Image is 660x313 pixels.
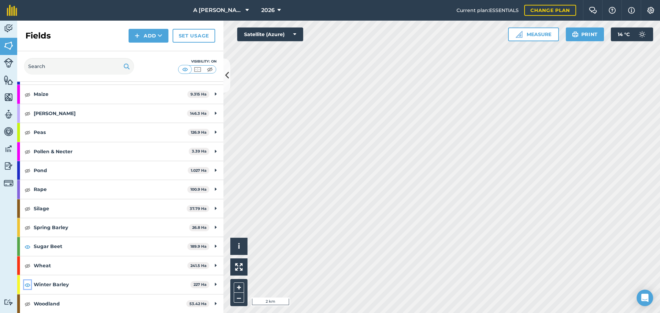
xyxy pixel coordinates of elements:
[618,27,630,41] span: 14 ° C
[566,27,604,41] button: Print
[17,180,223,199] div: Rape100.9 Ha
[193,6,243,14] span: A [PERSON_NAME] & Partners
[4,41,13,51] img: svg+xml;base64,PHN2ZyB4bWxucz0iaHR0cDovL3d3dy53My5vcmcvMjAwMC9zdmciIHdpZHRoPSI1NiIgaGVpZ2h0PSI2MC...
[24,186,31,194] img: svg+xml;base64,PHN2ZyB4bWxucz0iaHR0cDovL3d3dy53My5vcmcvMjAwMC9zdmciIHdpZHRoPSIxOCIgaGVpZ2h0PSIyNC...
[192,225,207,230] strong: 26.8 Ha
[589,7,597,14] img: Two speech bubbles overlapping with the left bubble in the forefront
[190,92,207,97] strong: 9.315 Ha
[17,199,223,218] div: Silage37.79 Ha
[17,104,223,123] div: [PERSON_NAME]146.3 Ha
[572,30,579,38] img: svg+xml;base64,PHN2ZyB4bWxucz0iaHR0cDovL3d3dy53My5vcmcvMjAwMC9zdmciIHdpZHRoPSIxOSIgaGVpZ2h0PSIyNC...
[34,85,187,103] strong: Maize
[178,59,217,64] div: Visibility: On
[189,301,207,306] strong: 53.42 Ha
[190,244,207,249] strong: 189.9 Ha
[17,85,223,103] div: Maize9.315 Ha
[611,27,653,41] button: 14 °C
[24,300,31,308] img: svg+xml;base64,PHN2ZyB4bWxucz0iaHR0cDovL3d3dy53My5vcmcvMjAwMC9zdmciIHdpZHRoPSIxOCIgaGVpZ2h0PSIyNC...
[24,281,31,289] img: svg+xml;base64,PHN2ZyB4bWxucz0iaHR0cDovL3d3dy53My5vcmcvMjAwMC9zdmciIHdpZHRoPSIxOCIgaGVpZ2h0PSIyNC...
[34,199,187,218] strong: Silage
[34,123,188,142] strong: Peas
[4,299,13,305] img: svg+xml;base64,PD94bWwgdmVyc2lvbj0iMS4wIiBlbmNvZGluZz0idXRmLTgiPz4KPCEtLSBHZW5lcmF0b3I6IEFkb2JlIE...
[34,142,189,161] strong: Pollen & Necter
[4,178,13,188] img: svg+xml;base64,PD94bWwgdmVyc2lvbj0iMS4wIiBlbmNvZGluZz0idXRmLTgiPz4KPCEtLSBHZW5lcmF0b3I6IEFkb2JlIE...
[17,294,223,313] div: Woodland53.42 Ha
[123,62,130,70] img: svg+xml;base64,PHN2ZyB4bWxucz0iaHR0cDovL3d3dy53My5vcmcvMjAwMC9zdmciIHdpZHRoPSIxOSIgaGVpZ2h0PSIyNC...
[190,187,207,192] strong: 100.9 Ha
[637,290,653,306] div: Open Intercom Messenger
[181,66,189,73] img: svg+xml;base64,PHN2ZyB4bWxucz0iaHR0cDovL3d3dy53My5vcmcvMjAwMC9zdmciIHdpZHRoPSI1MCIgaGVpZ2h0PSI0MC...
[194,282,207,287] strong: 227 Ha
[17,142,223,161] div: Pollen & Necter3.39 Ha
[456,7,519,14] span: Current plan : ESSENTIALS
[4,92,13,102] img: svg+xml;base64,PHN2ZyB4bWxucz0iaHR0cDovL3d3dy53My5vcmcvMjAwMC9zdmciIHdpZHRoPSI1NiIgaGVpZ2h0PSI2MC...
[17,237,223,256] div: Sugar Beet189.9 Ha
[25,30,51,41] h2: Fields
[628,6,635,14] img: svg+xml;base64,PHN2ZyB4bWxucz0iaHR0cDovL3d3dy53My5vcmcvMjAwMC9zdmciIHdpZHRoPSIxNyIgaGVpZ2h0PSIxNy...
[17,123,223,142] div: Peas126.9 Ha
[524,5,576,16] a: Change plan
[190,206,207,211] strong: 37.79 Ha
[34,294,186,313] strong: Woodland
[24,109,31,118] img: svg+xml;base64,PHN2ZyB4bWxucz0iaHR0cDovL3d3dy53My5vcmcvMjAwMC9zdmciIHdpZHRoPSIxOCIgaGVpZ2h0PSIyNC...
[190,263,207,268] strong: 241.5 Ha
[24,223,31,232] img: svg+xml;base64,PHN2ZyB4bWxucz0iaHR0cDovL3d3dy53My5vcmcvMjAwMC9zdmciIHdpZHRoPSIxOCIgaGVpZ2h0PSIyNC...
[234,282,244,293] button: +
[24,166,31,175] img: svg+xml;base64,PHN2ZyB4bWxucz0iaHR0cDovL3d3dy53My5vcmcvMjAwMC9zdmciIHdpZHRoPSIxOCIgaGVpZ2h0PSIyNC...
[237,27,303,41] button: Satellite (Azure)
[17,256,223,275] div: Wheat241.5 Ha
[34,104,187,123] strong: [PERSON_NAME]
[24,147,31,156] img: svg+xml;base64,PHN2ZyB4bWxucz0iaHR0cDovL3d3dy53My5vcmcvMjAwMC9zdmciIHdpZHRoPSIxOCIgaGVpZ2h0PSIyNC...
[4,75,13,85] img: svg+xml;base64,PHN2ZyB4bWxucz0iaHR0cDovL3d3dy53My5vcmcvMjAwMC9zdmciIHdpZHRoPSI1NiIgaGVpZ2h0PSI2MC...
[608,7,616,14] img: A question mark icon
[4,58,13,68] img: svg+xml;base64,PD94bWwgdmVyc2lvbj0iMS4wIiBlbmNvZGluZz0idXRmLTgiPz4KPCEtLSBHZW5lcmF0b3I6IEFkb2JlIE...
[24,90,31,99] img: svg+xml;base64,PHN2ZyB4bWxucz0iaHR0cDovL3d3dy53My5vcmcvMjAwMC9zdmciIHdpZHRoPSIxOCIgaGVpZ2h0PSIyNC...
[7,5,17,16] img: fieldmargin Logo
[24,261,31,270] img: svg+xml;base64,PHN2ZyB4bWxucz0iaHR0cDovL3d3dy53My5vcmcvMjAwMC9zdmciIHdpZHRoPSIxOCIgaGVpZ2h0PSIyNC...
[235,263,243,271] img: Four arrows, one pointing top left, one top right, one bottom right and the last bottom left
[4,23,13,34] img: svg+xml;base64,PD94bWwgdmVyc2lvbj0iMS4wIiBlbmNvZGluZz0idXRmLTgiPz4KPCEtLSBHZW5lcmF0b3I6IEFkb2JlIE...
[4,144,13,154] img: svg+xml;base64,PD94bWwgdmVyc2lvbj0iMS4wIiBlbmNvZGluZz0idXRmLTgiPz4KPCEtLSBHZW5lcmF0b3I6IEFkb2JlIE...
[24,243,31,251] img: svg+xml;base64,PHN2ZyB4bWxucz0iaHR0cDovL3d3dy53My5vcmcvMjAwMC9zdmciIHdpZHRoPSIxOCIgaGVpZ2h0PSIyNC...
[34,180,187,199] strong: Rape
[34,237,187,256] strong: Sugar Beet
[24,58,134,75] input: Search
[24,128,31,136] img: svg+xml;base64,PHN2ZyB4bWxucz0iaHR0cDovL3d3dy53My5vcmcvMjAwMC9zdmciIHdpZHRoPSIxOCIgaGVpZ2h0PSIyNC...
[4,161,13,171] img: svg+xml;base64,PD94bWwgdmVyc2lvbj0iMS4wIiBlbmNvZGluZz0idXRmLTgiPz4KPCEtLSBHZW5lcmF0b3I6IEFkb2JlIE...
[635,27,649,41] img: svg+xml;base64,PD94bWwgdmVyc2lvbj0iMS4wIiBlbmNvZGluZz0idXRmLTgiPz4KPCEtLSBHZW5lcmF0b3I6IEFkb2JlIE...
[34,256,187,275] strong: Wheat
[173,29,215,43] a: Set usage
[230,238,247,255] button: i
[24,204,31,213] img: svg+xml;base64,PHN2ZyB4bWxucz0iaHR0cDovL3d3dy53My5vcmcvMjAwMC9zdmciIHdpZHRoPSIxOCIgaGVpZ2h0PSIyNC...
[192,149,207,154] strong: 3.39 Ha
[191,130,207,135] strong: 126.9 Ha
[4,109,13,120] img: svg+xml;base64,PD94bWwgdmVyc2lvbj0iMS4wIiBlbmNvZGluZz0idXRmLTgiPz4KPCEtLSBHZW5lcmF0b3I6IEFkb2JlIE...
[4,126,13,137] img: svg+xml;base64,PD94bWwgdmVyc2lvbj0iMS4wIiBlbmNvZGluZz0idXRmLTgiPz4KPCEtLSBHZW5lcmF0b3I6IEFkb2JlIE...
[191,168,207,173] strong: 1.027 Ha
[238,242,240,250] span: i
[34,275,190,294] strong: Winter Barley
[17,275,223,294] div: Winter Barley227 Ha
[206,66,214,73] img: svg+xml;base64,PHN2ZyB4bWxucz0iaHR0cDovL3d3dy53My5vcmcvMjAwMC9zdmciIHdpZHRoPSI1MCIgaGVpZ2h0PSI0MC...
[17,218,223,237] div: Spring Barley26.8 Ha
[516,31,522,38] img: Ruler icon
[34,218,189,237] strong: Spring Barley
[193,66,202,73] img: svg+xml;base64,PHN2ZyB4bWxucz0iaHR0cDovL3d3dy53My5vcmcvMjAwMC9zdmciIHdpZHRoPSI1MCIgaGVpZ2h0PSI0MC...
[508,27,559,41] button: Measure
[190,111,207,116] strong: 146.3 Ha
[129,29,168,43] button: Add
[135,32,140,40] img: svg+xml;base64,PHN2ZyB4bWxucz0iaHR0cDovL3d3dy53My5vcmcvMjAwMC9zdmciIHdpZHRoPSIxNCIgaGVpZ2h0PSIyNC...
[647,7,655,14] img: A cog icon
[34,161,188,180] strong: Pond
[234,293,244,303] button: –
[17,161,223,180] div: Pond1.027 Ha
[261,6,275,14] span: 2026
